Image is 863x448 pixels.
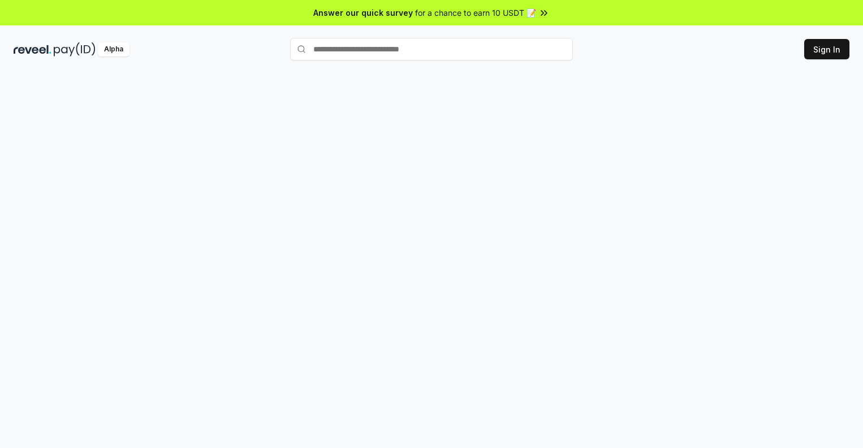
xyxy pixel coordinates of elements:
[54,42,96,56] img: pay_id
[14,42,51,56] img: reveel_dark
[415,7,536,19] span: for a chance to earn 10 USDT 📝
[804,39,849,59] button: Sign In
[313,7,413,19] span: Answer our quick survey
[98,42,130,56] div: Alpha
